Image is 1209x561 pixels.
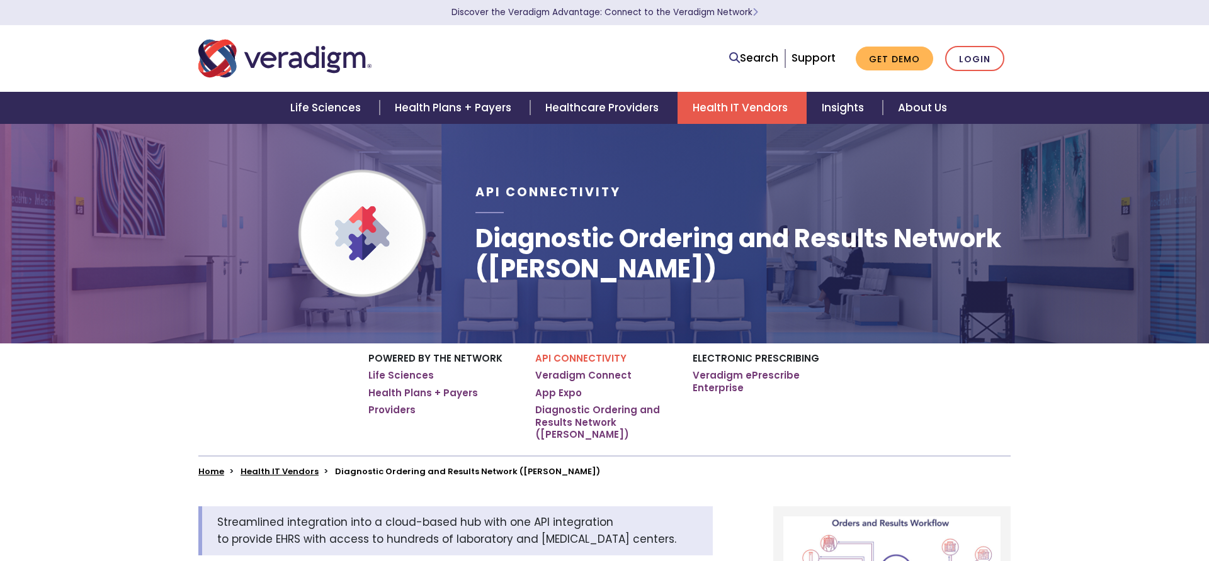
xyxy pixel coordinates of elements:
span: Learn More [752,6,758,18]
a: Health Plans + Payers [368,387,478,399]
a: Login [945,46,1004,72]
span: Streamlined integration into a cloud-based hub with one API integration to provide EHRS with acce... [217,514,676,547]
a: Home [198,465,224,477]
a: Health IT Vendors [241,465,319,477]
a: Life Sciences [368,369,434,382]
a: Insights [807,92,883,124]
span: API Connectivity [475,184,621,201]
a: Life Sciences [275,92,380,124]
a: Health Plans + Payers [380,92,530,124]
a: Veradigm Connect [535,369,632,382]
a: Veradigm ePrescribe Enterprise [693,369,841,394]
a: Health IT Vendors [678,92,807,124]
a: App Expo [535,387,582,399]
a: Diagnostic Ordering and Results Network ([PERSON_NAME]) [535,404,674,441]
a: Discover the Veradigm Advantage: Connect to the Veradigm NetworkLearn More [451,6,758,18]
img: Veradigm logo [198,38,372,79]
a: Providers [368,404,416,416]
a: Search [729,50,778,67]
a: Healthcare Providers [530,92,678,124]
a: Support [792,50,836,65]
a: About Us [883,92,962,124]
h1: Diagnostic Ordering and Results Network ([PERSON_NAME]) [475,223,1011,284]
a: Get Demo [856,47,933,71]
